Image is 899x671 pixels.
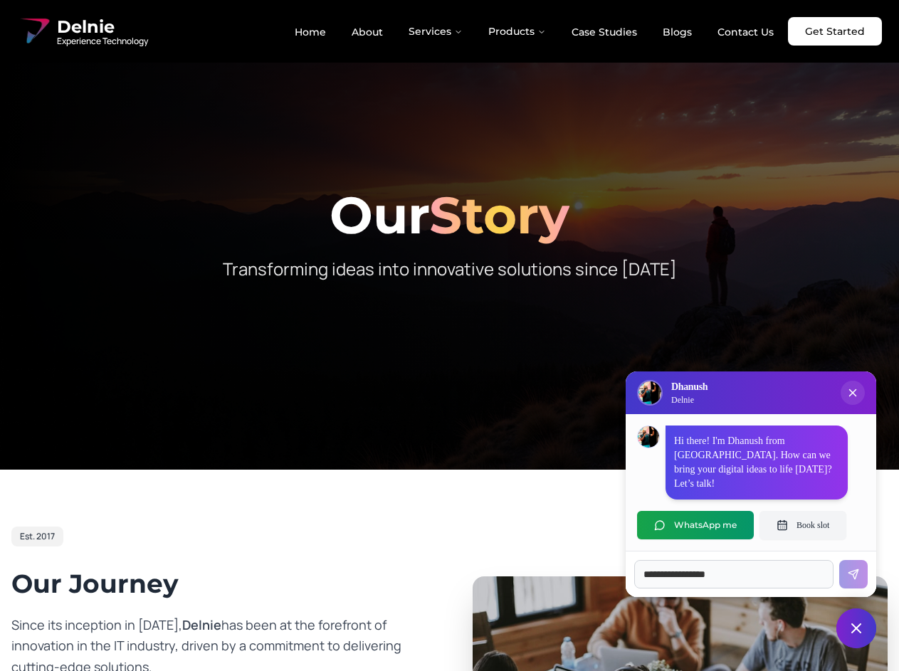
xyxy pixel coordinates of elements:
a: Home [283,20,337,44]
a: Case Studies [560,20,648,44]
img: Dhanush [638,426,659,448]
span: Delnie [182,616,221,633]
span: Experience Technology [57,36,148,47]
span: Delnie [57,16,148,38]
img: Delnie Logo [638,381,661,404]
img: Delnie Logo [17,14,51,48]
p: Hi there! I'm Dhanush from [GEOGRAPHIC_DATA]. How can we bring your digital ideas to life [DATE]?... [674,434,839,491]
button: Close chat [836,608,876,648]
p: Transforming ideas into innovative solutions since [DATE] [177,258,723,280]
nav: Main [283,17,785,46]
h2: Our Journey [11,569,427,598]
a: Blogs [651,20,703,44]
button: Book slot [759,511,846,539]
button: Close chat popup [841,381,865,405]
a: Get Started [788,17,882,46]
h3: Dhanush [671,380,708,394]
button: Services [397,17,474,46]
span: Est. 2017 [20,531,55,542]
span: Story [429,184,569,246]
h1: Our [11,189,888,241]
p: Delnie [671,394,708,406]
a: Contact Us [706,20,785,44]
a: Delnie Logo Full [17,14,148,48]
button: WhatsApp me [637,511,754,539]
a: About [340,20,394,44]
button: Products [477,17,557,46]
